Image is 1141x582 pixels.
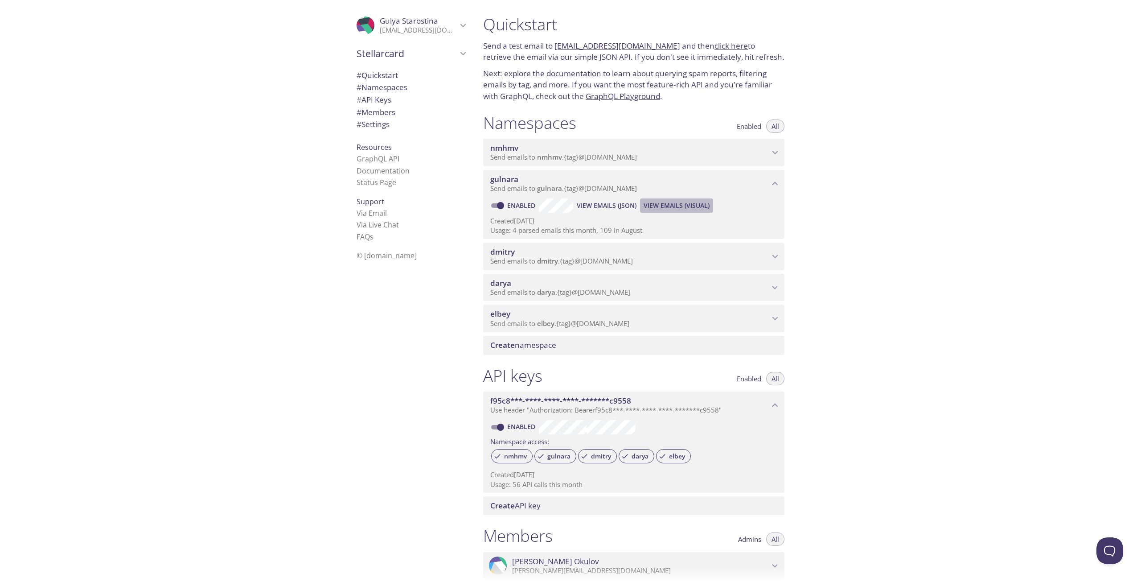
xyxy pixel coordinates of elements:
[483,526,553,546] h1: Members
[490,184,637,193] span: Send emails to . {tag} @[DOMAIN_NAME]
[357,208,387,218] a: Via Email
[506,201,539,210] a: Enabled
[490,319,629,328] span: Send emails to . {tag} @[DOMAIN_NAME]
[490,309,510,319] span: elbey
[490,340,556,350] span: namespace
[483,139,784,166] div: nmhmv namespace
[731,372,767,385] button: Enabled
[483,274,784,301] div: darya namespace
[357,107,395,117] span: Members
[490,340,515,350] span: Create
[512,566,769,575] p: [PERSON_NAME][EMAIL_ADDRESS][DOMAIN_NAME]
[483,305,784,332] div: elbey namespace
[499,452,532,460] span: nmhmv
[578,449,617,463] div: dmitry
[656,449,691,463] div: elbey
[490,278,511,288] span: darya
[357,82,407,92] span: Namespaces
[731,120,767,133] button: Enabled
[349,69,472,82] div: Quickstart
[490,226,777,235] p: Usage: 4 parsed emails this month, 109 in August
[537,256,558,265] span: dmitry
[491,449,533,463] div: nmhmv
[1096,537,1123,564] iframe: Help Scout Beacon - Open
[537,288,555,297] span: darya
[537,184,562,193] span: gulnara
[357,197,384,206] span: Support
[483,336,784,355] div: Create namespace
[554,41,680,51] a: [EMAIL_ADDRESS][DOMAIN_NAME]
[349,81,472,94] div: Namespaces
[357,220,399,230] a: Via Live Chat
[357,119,361,129] span: #
[766,532,784,546] button: All
[357,82,361,92] span: #
[586,91,660,101] a: GraphQL Playground
[512,557,599,566] span: [PERSON_NAME] Okulov
[586,452,616,460] span: dmitry
[380,16,438,26] span: Gulya Starostina
[619,449,654,463] div: darya
[380,26,457,35] p: [EMAIL_ADDRESS][DOMAIN_NAME]
[766,372,784,385] button: All
[640,198,713,213] button: View Emails (Visual)
[483,243,784,270] div: dmitry namespace
[490,153,637,161] span: Send emails to . {tag} @[DOMAIN_NAME]
[357,107,361,117] span: #
[357,251,417,260] span: © [DOMAIN_NAME]
[490,480,777,489] p: Usage: 56 API calls this month
[506,422,539,431] a: Enabled
[357,95,361,105] span: #
[483,68,784,102] p: Next: explore the to learn about querying spam reports, filtering emails by tag, and more. If you...
[490,434,549,447] label: Namespace access:
[534,449,576,463] div: gulnara
[573,198,640,213] button: View Emails (JSON)
[490,174,518,184] span: gulnara
[349,94,472,106] div: API Keys
[490,500,515,511] span: Create
[483,40,784,63] p: Send a test email to and then to retrieve the email via our simple JSON API. If you don't see it ...
[490,256,633,265] span: Send emails to . {tag} @[DOMAIN_NAME]
[483,170,784,198] div: gulnara namespace
[490,216,777,226] p: Created [DATE]
[766,120,784,133] button: All
[644,200,710,211] span: View Emails (Visual)
[483,552,784,580] div: Vladimir Okulov
[483,496,784,515] div: Create API Key
[349,42,472,65] div: Stellarcard
[349,11,472,40] div: Gulya Starostina
[357,95,391,105] span: API Keys
[537,153,562,161] span: nmhmv
[577,200,636,211] span: View Emails (JSON)
[490,470,777,479] p: Created [DATE]
[349,106,472,119] div: Members
[626,452,654,460] span: darya
[357,70,361,80] span: #
[357,232,373,242] a: FAQ
[490,500,541,511] span: API key
[349,118,472,131] div: Team Settings
[490,247,515,257] span: dmitry
[542,452,576,460] span: gulnara
[483,14,784,34] h1: Quickstart
[357,119,390,129] span: Settings
[483,366,542,386] h1: API keys
[490,288,630,297] span: Send emails to . {tag} @[DOMAIN_NAME]
[483,113,576,133] h1: Namespaces
[357,177,396,187] a: Status Page
[357,154,399,164] a: GraphQL API
[733,532,767,546] button: Admins
[357,47,457,60] span: Stellarcard
[664,452,690,460] span: elbey
[537,319,554,328] span: elbey
[370,232,373,242] span: s
[490,143,518,153] span: nmhmv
